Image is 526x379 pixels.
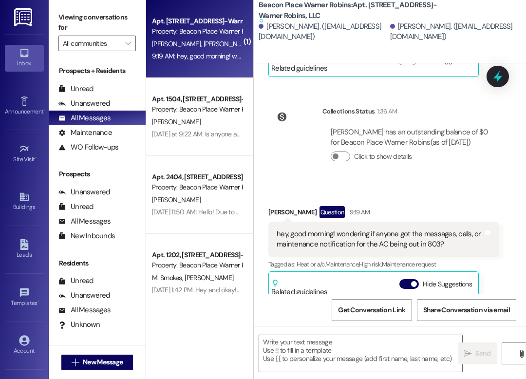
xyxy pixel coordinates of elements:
[14,8,34,26] img: ResiDesk Logo
[5,45,44,71] a: Inbox
[49,258,146,268] div: Residents
[152,285,420,294] div: [DATE] 1:42 PM: Hey and okay! I'm laying Jax down for a nap but will come by if he's up before 4
[5,141,44,167] a: Site Visit •
[58,113,111,123] div: All Messages
[464,350,471,358] i: 
[58,98,110,109] div: Unanswered
[259,21,388,42] div: [PERSON_NAME]. ([EMAIL_ADDRESS][DOMAIN_NAME])
[152,39,204,48] span: [PERSON_NAME]
[125,39,131,47] i: 
[58,305,111,315] div: All Messages
[297,260,325,268] span: Heat or a/c ,
[271,56,328,74] div: Related guidelines
[152,117,201,126] span: [PERSON_NAME]
[423,305,510,315] span: Share Conversation via email
[58,142,118,152] div: WO Follow-ups
[331,127,490,148] div: [PERSON_NAME] has an outstanding balance of $0 for Beacon Place Warner Robins (as of [DATE])
[375,106,397,116] div: 1:36 AM
[268,206,499,222] div: [PERSON_NAME]
[518,350,525,358] i: 
[43,107,45,114] span: •
[58,128,112,138] div: Maintenance
[5,284,44,311] a: Templates •
[152,195,201,204] span: [PERSON_NAME]
[49,66,146,76] div: Prospects + Residents
[423,279,472,289] label: Hide Suggestions
[277,229,483,250] div: hey, good morning! wondering if anyone got the messages, calls, or maintenance notification for t...
[152,182,242,192] div: Property: Beacon Place Warner Robins
[152,250,242,260] div: Apt. 1202, [STREET_ADDRESS]-Warner Robins, LLC
[58,290,110,301] div: Unanswered
[322,106,375,116] div: Collections Status
[382,260,436,268] span: Maintenance request
[185,273,233,282] span: [PERSON_NAME]
[152,52,518,60] div: 9:19 AM: hey, good morning! wondering if anyone got the messages, calls, or maintenance notificat...
[58,216,111,227] div: All Messages
[58,202,94,212] div: Unread
[152,94,242,104] div: Apt. 1504, [STREET_ADDRESS]-Warner Robins, LLC
[58,320,100,330] div: Unknown
[268,257,499,271] div: Tagged as:
[332,299,412,321] button: Get Conversation Link
[5,236,44,263] a: Leads
[58,276,94,286] div: Unread
[58,231,115,241] div: New Inbounds
[417,299,516,321] button: Share Conversation via email
[152,26,242,37] div: Property: Beacon Place Warner Robins
[5,332,44,359] a: Account
[390,21,519,42] div: [PERSON_NAME]. ([EMAIL_ADDRESS][DOMAIN_NAME])
[63,36,120,51] input: All communities
[49,169,146,179] div: Prospects
[83,357,123,367] span: New Message
[58,187,110,197] div: Unanswered
[152,130,308,138] div: [DATE] at 9:22 AM: Is anyone answering phones [DATE]?
[152,260,242,270] div: Property: Beacon Place Warner Robins
[152,16,242,26] div: Apt. [STREET_ADDRESS]-Warner Robins, LLC
[458,342,497,364] button: Send
[475,348,490,359] span: Send
[5,189,44,215] a: Buildings
[271,279,328,297] div: Related guidelines
[152,104,242,114] div: Property: Beacon Place Warner Robins
[204,39,252,48] span: [PERSON_NAME]
[152,273,185,282] span: M. Smokes
[152,172,242,182] div: Apt. 2404, [STREET_ADDRESS]-Warner Robins, LLC
[38,298,39,305] span: •
[58,10,136,36] label: Viewing conversations for
[319,206,345,218] div: Question
[354,152,412,162] label: Click to show details
[347,207,370,217] div: 9:19 AM
[35,154,37,161] span: •
[72,359,79,366] i: 
[338,305,405,315] span: Get Conversation Link
[359,260,382,268] span: High risk ,
[58,84,94,94] div: Unread
[61,355,133,370] button: New Message
[325,260,359,268] span: Maintenance ,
